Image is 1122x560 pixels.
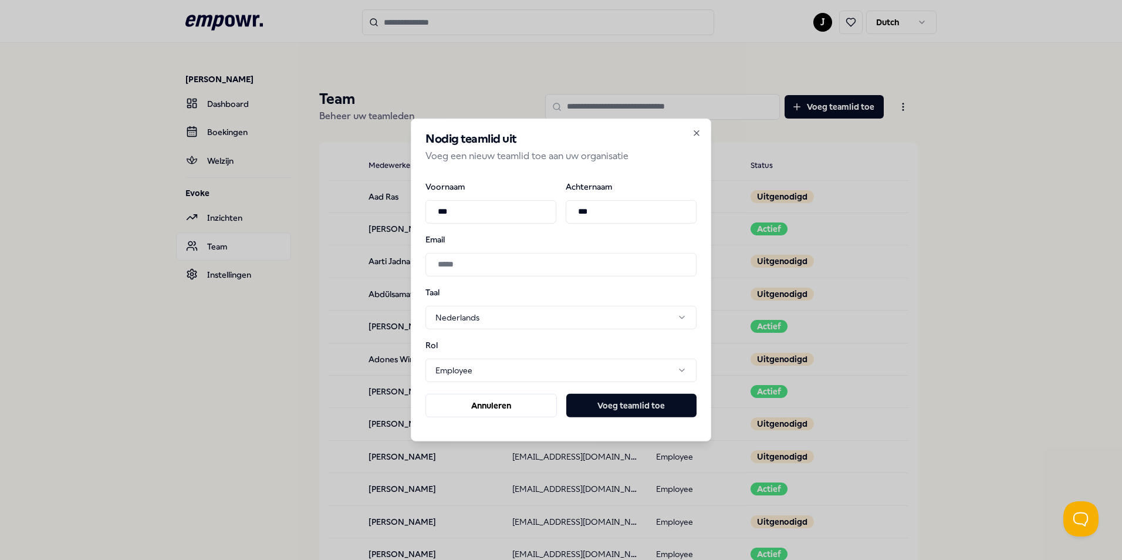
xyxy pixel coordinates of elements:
button: Annuleren [425,394,557,417]
label: Voornaam [425,182,556,190]
h2: Nodig teamlid uit [425,133,697,145]
label: Taal [425,288,486,296]
label: Achternaam [566,182,697,190]
button: Voeg teamlid toe [566,394,697,417]
label: Rol [425,341,486,349]
p: Voeg een nieuw teamlid toe aan uw organisatie [425,149,697,164]
label: Email [425,235,697,243]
